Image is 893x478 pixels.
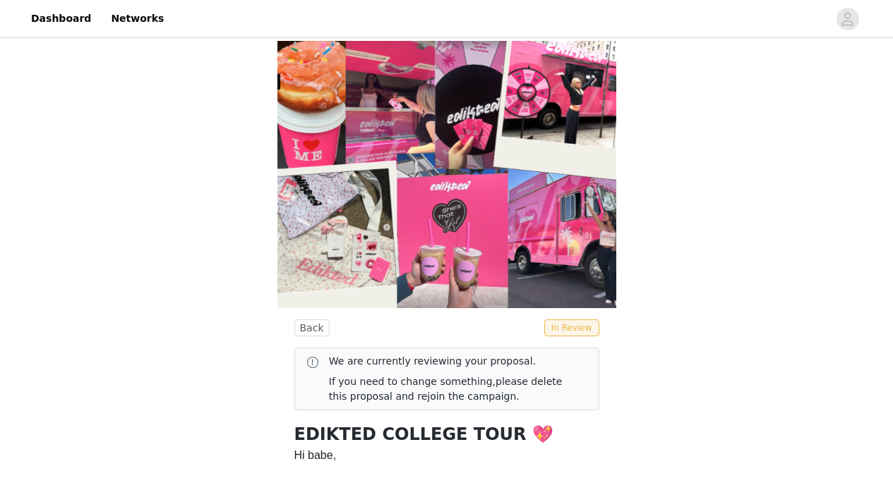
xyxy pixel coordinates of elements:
[544,319,599,336] span: In Review
[294,319,330,336] button: Back
[329,354,576,369] p: We are currently reviewing your proposal.
[294,422,599,447] h1: EDIKTED COLLEGE TOUR 💖
[329,374,576,404] p: If you need to change something,
[277,41,616,308] img: campaign image
[294,449,337,461] span: Hi babe,
[841,8,854,30] div: avatar
[23,3,100,35] a: Dashboard
[102,3,172,35] a: Networks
